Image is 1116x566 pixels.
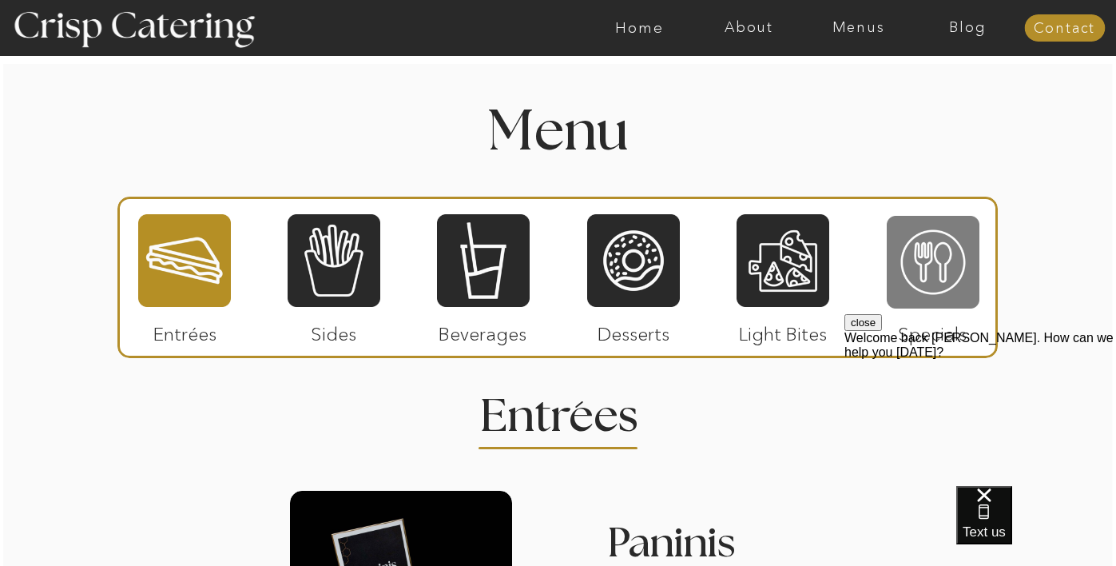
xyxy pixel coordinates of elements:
p: Beverages [430,307,536,353]
a: Blog [913,20,1023,36]
p: Sides [280,307,387,353]
a: About [694,20,804,36]
p: Light Bites [730,307,836,353]
iframe: podium webchat widget prompt [844,314,1116,506]
a: Contact [1024,21,1105,37]
p: Specials [880,307,986,353]
h2: Entrees [480,394,637,425]
iframe: podium webchat widget bubble [956,486,1116,566]
p: Entrées [132,307,238,353]
a: Menus [804,20,913,36]
a: Home [585,20,694,36]
p: Desserts [581,307,687,353]
h1: Menu [336,105,780,152]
